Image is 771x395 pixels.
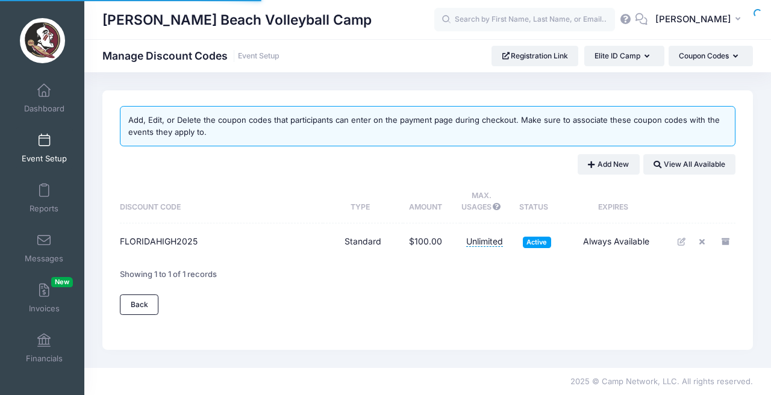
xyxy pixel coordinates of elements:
[717,233,735,251] a: Archive
[120,261,217,288] div: Showing 1 to 1 of 1 records
[323,223,404,261] td: Standard
[584,46,664,66] button: Elite ID Camp
[30,204,58,214] span: Reports
[578,154,640,175] button: Add New
[564,223,667,261] td: Always Available
[323,181,404,223] th: Type
[466,236,503,247] span: Unlimited
[523,237,551,248] span: Active
[16,277,73,319] a: InvoicesNew
[403,181,460,223] th: Amount
[669,46,753,66] button: Coupon Codes
[20,18,65,63] img: Brooke Niles Beach Volleyball Camp
[16,127,73,169] a: Event Setup
[648,6,753,34] button: [PERSON_NAME]
[570,376,753,386] span: 2025 © Camp Network, LLC. All rights reserved.
[120,181,322,223] th: Discount Code
[26,353,63,364] span: Financials
[102,49,279,62] h1: Manage Discount Codes
[16,77,73,119] a: Dashboard
[434,8,615,32] input: Search by First Name, Last Name, or Email...
[16,227,73,269] a: Messages
[120,236,198,246] span: FLORIDAHIGH2025
[509,181,565,223] th: Status
[25,253,63,264] span: Messages
[564,181,667,223] th: Expires
[238,52,279,61] a: Event Setup
[403,223,460,261] td: $100.00
[22,154,67,164] span: Event Setup
[655,13,731,26] span: [PERSON_NAME]
[643,154,735,175] button: View All Available
[24,104,64,114] span: Dashboard
[460,181,509,223] th: Max. Usages
[120,106,735,146] div: Add, Edit, or Delete the coupon codes that participants can enter on the payment page during chec...
[595,51,640,60] span: Elite ID Camp
[51,277,73,287] span: New
[16,327,73,369] a: Financials
[102,6,372,34] h1: [PERSON_NAME] Beach Volleyball Camp
[16,177,73,219] a: Reports
[120,294,158,315] a: Back
[29,303,60,314] span: Invoices
[492,46,579,66] a: Registration Link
